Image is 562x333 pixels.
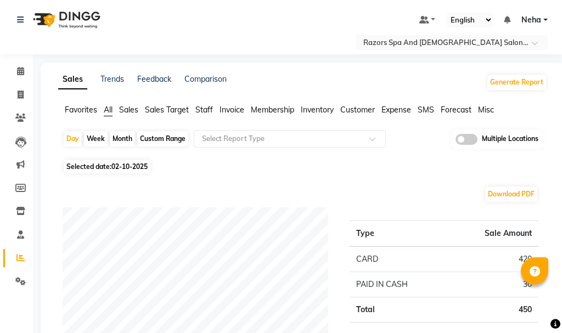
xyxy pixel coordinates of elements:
[104,105,113,115] span: All
[447,272,538,297] td: 30
[350,272,447,297] td: PAID IN CASH
[418,105,434,115] span: SMS
[447,297,538,322] td: 450
[487,75,546,90] button: Generate Report
[137,74,171,84] a: Feedback
[447,221,538,246] th: Sale Amount
[58,70,87,89] a: Sales
[195,105,213,115] span: Staff
[478,105,494,115] span: Misc
[485,187,537,202] button: Download PDF
[220,105,244,115] span: Invoice
[441,105,471,115] span: Forecast
[110,131,135,146] div: Month
[350,297,447,322] td: Total
[381,105,411,115] span: Expense
[251,105,294,115] span: Membership
[65,105,97,115] span: Favorites
[350,221,447,246] th: Type
[100,74,124,84] a: Trends
[137,131,188,146] div: Custom Range
[340,105,375,115] span: Customer
[447,246,538,272] td: 420
[111,162,148,171] span: 02-10-2025
[145,105,189,115] span: Sales Target
[350,246,447,272] td: CARD
[301,105,334,115] span: Inventory
[64,160,150,173] span: Selected date:
[184,74,227,84] a: Comparison
[482,134,538,145] span: Multiple Locations
[119,105,138,115] span: Sales
[64,131,82,146] div: Day
[28,4,103,35] img: logo
[84,131,108,146] div: Week
[521,14,541,26] span: Neha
